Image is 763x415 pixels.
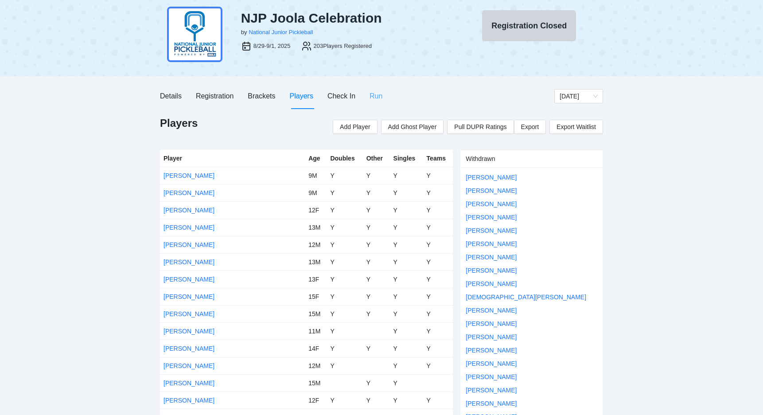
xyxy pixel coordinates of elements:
[466,254,517,261] a: [PERSON_NAME]
[167,7,222,62] img: njp-logo2.png
[466,187,517,194] a: [PERSON_NAME]
[327,201,362,219] td: Y
[327,392,362,409] td: Y
[466,347,517,354] a: [PERSON_NAME]
[333,120,377,134] button: Add Player
[305,322,327,340] td: 11M
[363,270,390,288] td: Y
[163,224,214,231] a: [PERSON_NAME]
[196,90,234,102] div: Registration
[241,28,247,37] div: by
[163,380,214,387] a: [PERSON_NAME]
[290,90,313,102] div: Players
[163,397,214,404] a: [PERSON_NAME]
[314,42,372,51] div: 203 Players Registered
[305,340,327,357] td: 14F
[327,253,362,270] td: Y
[327,270,362,288] td: Y
[390,201,423,219] td: Y
[327,167,362,184] td: Y
[327,184,362,201] td: Y
[466,373,517,380] a: [PERSON_NAME]
[557,120,596,133] span: Export Waitlist
[466,294,586,301] a: [DEMOGRAPHIC_DATA][PERSON_NAME]
[249,29,313,35] a: National Junior Pickleball
[390,322,423,340] td: Y
[163,328,214,335] a: [PERSON_NAME]
[423,357,453,374] td: Y
[163,276,214,283] a: [PERSON_NAME]
[305,374,327,392] td: 15M
[423,253,453,270] td: Y
[163,189,214,196] a: [PERSON_NAME]
[363,253,390,270] td: Y
[305,305,327,322] td: 15M
[482,10,576,41] button: Registration Closed
[363,374,390,392] td: Y
[327,219,362,236] td: Y
[305,219,327,236] td: 13M
[466,307,517,314] a: [PERSON_NAME]
[390,288,423,305] td: Y
[390,305,423,322] td: Y
[366,153,386,163] div: Other
[390,270,423,288] td: Y
[330,153,359,163] div: Doubles
[390,236,423,253] td: Y
[163,207,214,214] a: [PERSON_NAME]
[466,214,517,221] a: [PERSON_NAME]
[305,392,327,409] td: 12F
[466,227,517,234] a: [PERSON_NAME]
[163,172,214,179] a: [PERSON_NAME]
[160,116,198,130] h1: Players
[423,322,453,340] td: Y
[423,270,453,288] td: Y
[160,90,182,102] div: Details
[327,305,362,322] td: Y
[514,120,546,134] a: Export
[327,357,362,374] td: Y
[466,400,517,407] a: [PERSON_NAME]
[370,90,382,102] div: Run
[363,305,390,322] td: Y
[390,374,423,392] td: Y
[327,322,362,340] td: Y
[308,153,323,163] div: Age
[390,219,423,236] td: Y
[163,362,214,369] a: [PERSON_NAME]
[363,219,390,236] td: Y
[466,150,597,167] div: Withdrawn
[163,345,214,352] a: [PERSON_NAME]
[390,184,423,201] td: Y
[381,120,444,134] button: Add Ghost Player
[466,387,517,394] a: [PERSON_NAME]
[447,120,514,134] button: Pull DUPR Ratings
[305,201,327,219] td: 12F
[466,280,517,287] a: [PERSON_NAME]
[363,201,390,219] td: Y
[363,184,390,201] td: Y
[466,333,517,341] a: [PERSON_NAME]
[305,167,327,184] td: 9M
[163,153,301,163] div: Player
[305,236,327,253] td: 12M
[466,200,517,207] a: [PERSON_NAME]
[163,241,214,248] a: [PERSON_NAME]
[388,122,437,132] span: Add Ghost Player
[466,360,517,367] a: [PERSON_NAME]
[305,270,327,288] td: 13F
[390,253,423,270] td: Y
[390,340,423,357] td: Y
[340,122,370,132] span: Add Player
[423,219,453,236] td: Y
[363,236,390,253] td: Y
[390,167,423,184] td: Y
[423,340,453,357] td: Y
[327,90,355,102] div: Check In
[363,288,390,305] td: Y
[466,267,517,274] a: [PERSON_NAME]
[423,305,453,322] td: Y
[163,310,214,317] a: [PERSON_NAME]
[363,167,390,184] td: Y
[466,320,517,327] a: [PERSON_NAME]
